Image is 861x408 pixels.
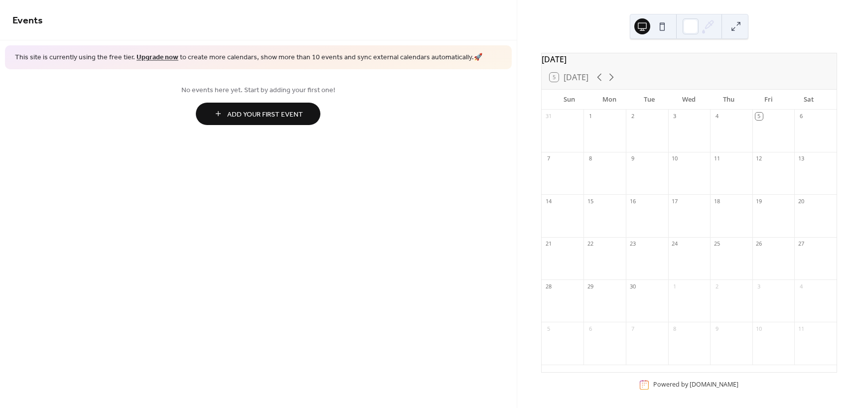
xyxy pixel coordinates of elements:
[12,103,504,125] a: Add Your First Event
[797,325,805,332] div: 11
[755,282,763,290] div: 3
[196,103,320,125] button: Add Your First Event
[671,155,679,162] div: 10
[629,240,636,248] div: 23
[629,113,636,120] div: 2
[671,113,679,120] div: 3
[545,113,552,120] div: 31
[671,197,679,205] div: 17
[755,113,763,120] div: 5
[12,85,504,95] span: No events here yet. Start by adding your first one!
[629,325,636,332] div: 7
[629,282,636,290] div: 30
[586,325,594,332] div: 6
[690,381,738,389] a: [DOMAIN_NAME]
[15,53,482,63] span: This site is currently using the free tier. to create more calendars, show more than 10 events an...
[629,155,636,162] div: 9
[545,197,552,205] div: 14
[589,90,629,110] div: Mon
[542,53,837,65] div: [DATE]
[789,90,829,110] div: Sat
[713,197,720,205] div: 18
[545,240,552,248] div: 21
[713,282,720,290] div: 2
[755,240,763,248] div: 26
[586,282,594,290] div: 29
[797,155,805,162] div: 13
[653,381,738,389] div: Powered by
[713,113,720,120] div: 4
[713,240,720,248] div: 25
[586,197,594,205] div: 15
[545,155,552,162] div: 7
[671,325,679,332] div: 8
[669,90,709,110] div: Wed
[545,282,552,290] div: 28
[709,90,749,110] div: Thu
[545,325,552,332] div: 5
[586,113,594,120] div: 1
[671,282,679,290] div: 1
[550,90,589,110] div: Sun
[629,90,669,110] div: Tue
[797,282,805,290] div: 4
[797,240,805,248] div: 27
[797,197,805,205] div: 20
[227,109,303,120] span: Add Your First Event
[797,113,805,120] div: 6
[749,90,789,110] div: Fri
[713,325,720,332] div: 9
[586,155,594,162] div: 8
[586,240,594,248] div: 22
[755,155,763,162] div: 12
[755,325,763,332] div: 10
[137,51,178,64] a: Upgrade now
[629,197,636,205] div: 16
[671,240,679,248] div: 24
[713,155,720,162] div: 11
[755,197,763,205] div: 19
[12,11,43,30] span: Events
